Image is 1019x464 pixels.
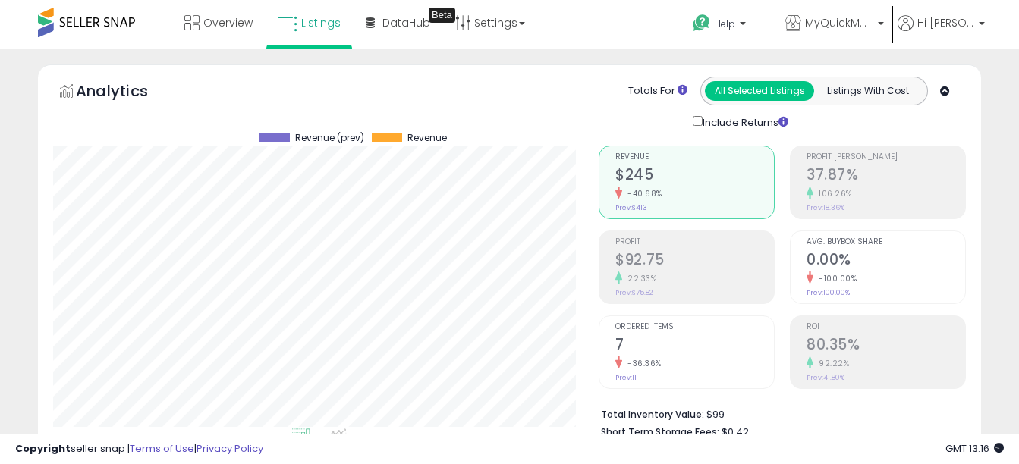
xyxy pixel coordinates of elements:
[601,408,704,421] b: Total Inventory Value:
[615,323,774,331] span: Ordered Items
[203,15,253,30] span: Overview
[622,188,662,199] small: -40.68%
[807,288,850,297] small: Prev: 100.00%
[692,14,711,33] i: Get Help
[615,153,774,161] span: Revenue
[622,273,656,284] small: 22.33%
[615,203,647,212] small: Prev: $413
[813,358,849,369] small: 92.22%
[295,133,364,143] span: Revenue (prev)
[813,81,923,101] button: Listings With Cost
[807,238,965,246] span: Avg. Buybox Share
[601,404,955,422] li: $99
[76,80,178,105] h5: Analytics
[807,251,965,271] h2: 0.00%
[945,441,1004,456] span: 2025-09-16 13:16 GMT
[429,8,455,23] div: Tooltip anchor
[917,15,974,30] span: Hi [PERSON_NAME]
[807,203,844,212] small: Prev: 18.36%
[15,442,263,456] div: seller snap | |
[628,84,687,99] div: Totals For
[807,373,844,382] small: Prev: 41.80%
[807,153,965,161] span: Profit [PERSON_NAME]
[681,2,772,49] a: Help
[681,113,807,130] div: Include Returns
[615,336,774,356] h2: 7
[807,323,965,331] span: ROI
[15,441,71,456] strong: Copyright
[615,166,774,187] h2: $245
[813,273,857,284] small: -100.00%
[622,358,662,369] small: -36.36%
[197,441,263,456] a: Privacy Policy
[807,166,965,187] h2: 37.87%
[813,188,852,199] small: 106.26%
[615,373,637,382] small: Prev: 11
[805,15,873,30] span: MyQuickMart
[407,133,447,143] span: Revenue
[705,81,814,101] button: All Selected Listings
[715,17,735,30] span: Help
[301,15,341,30] span: Listings
[615,238,774,246] span: Profit
[898,15,985,49] a: Hi [PERSON_NAME]
[382,15,430,30] span: DataHub
[130,441,194,456] a: Terms of Use
[615,251,774,271] h2: $92.75
[615,288,653,297] small: Prev: $75.82
[807,336,965,356] h2: 80.35%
